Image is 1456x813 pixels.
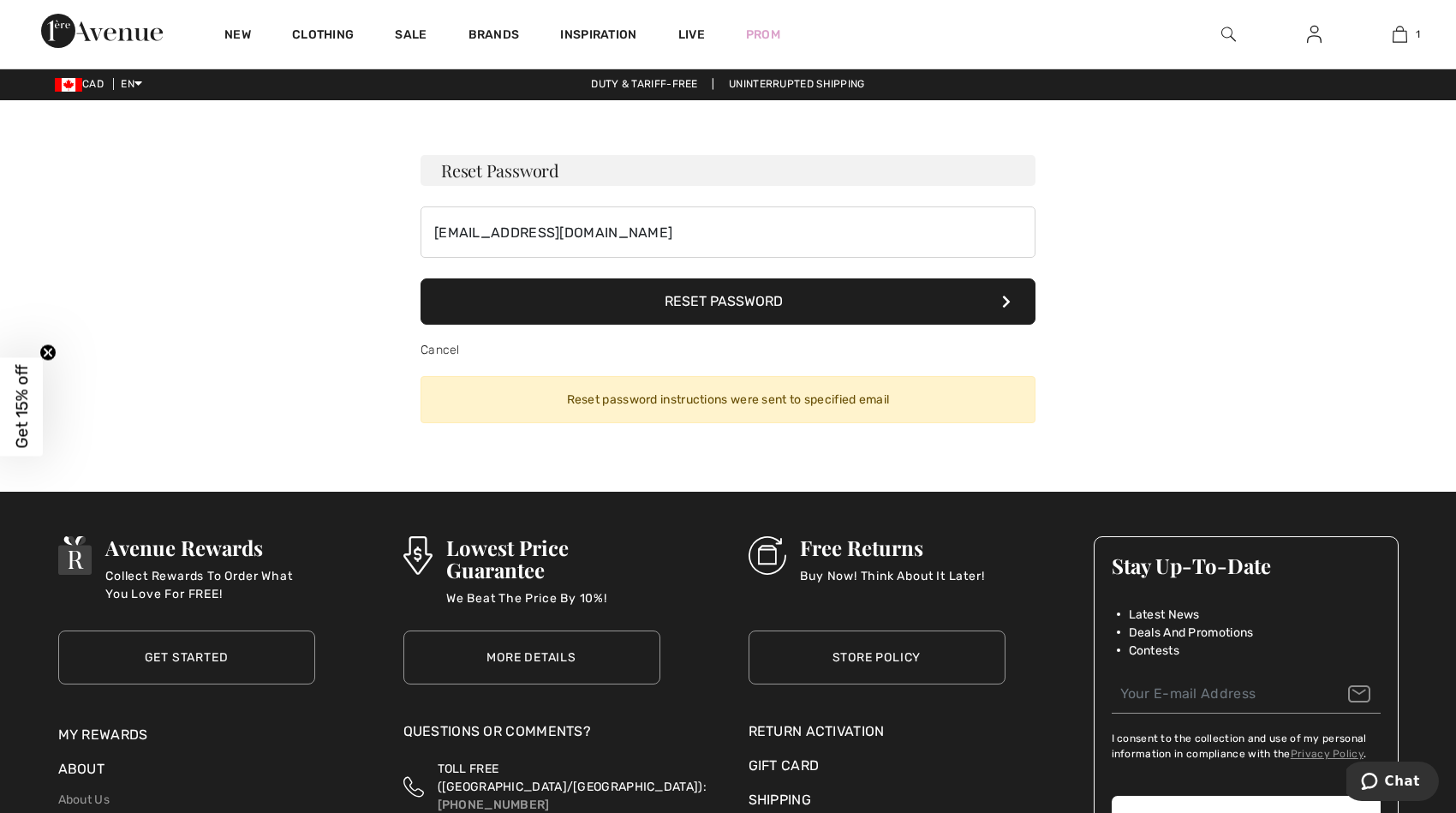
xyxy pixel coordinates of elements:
span: 1 [1416,27,1420,42]
a: Shipping [749,792,811,808]
span: Inspiration [560,27,636,45]
a: Return Activation [749,721,1005,742]
h3: Stay Up-To-Date [1112,554,1381,577]
a: Cancel [421,343,460,357]
label: I consent to the collection and use of my personal information in compliance with the . [1112,731,1381,762]
h3: Avenue Rewards [105,536,314,559]
span: TOLL FREE ([GEOGRAPHIC_DATA]/[GEOGRAPHIC_DATA]): [438,762,707,794]
a: 1 [1358,24,1441,45]
a: More Details [403,631,660,684]
span: Latest News [1129,606,1200,624]
div: Reset password instructions were sent to specified email [421,376,1035,423]
img: My Bag [1393,24,1407,45]
p: Collect Rewards To Order What You Love For FREE! [105,567,314,601]
a: Sign In [1293,24,1335,45]
img: 1ère Avenue [41,14,163,48]
a: About Us [58,792,110,807]
img: Lowest Price Guarantee [403,536,433,575]
input: Your E-mail Address [1112,675,1381,714]
h3: Lowest Price Guarantee [446,536,660,581]
a: New [224,27,251,45]
iframe: Opens a widget where you can chat to one of our agents [1346,762,1439,804]
img: search the website [1221,24,1236,45]
button: Reset Password [421,278,1035,325]
span: EN [121,78,142,90]
span: CAD [55,78,110,90]
img: Free Returns [749,536,787,575]
span: Contests [1129,642,1179,660]
input: E-mail [421,206,1035,258]
p: We Beat The Price By 10%! [446,589,660,624]
span: Get 15% off [12,365,32,449]
div: Questions or Comments? [403,721,660,750]
h3: Reset Password [421,155,1035,186]
a: Clothing [292,27,354,45]
span: Deals And Promotions [1129,624,1254,642]
a: Prom [746,26,780,44]
a: My Rewards [58,726,148,743]
a: Sale [395,27,427,45]
a: [PHONE_NUMBER] [438,798,550,812]
a: Live [678,26,705,44]
a: Brands [468,27,520,45]
a: Gift Card [749,756,1005,776]
h3: Free Returns [800,536,984,559]
a: Store Policy [749,631,1005,684]
a: Privacy Policy [1291,748,1364,760]
img: Canadian Dollar [55,78,82,92]
img: Avenue Rewards [58,536,92,575]
a: Get Started [58,631,315,684]
div: About [58,759,315,788]
p: Buy Now! Think About It Later! [800,567,984,601]
button: Close teaser [39,344,57,361]
img: My Info [1307,24,1322,45]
